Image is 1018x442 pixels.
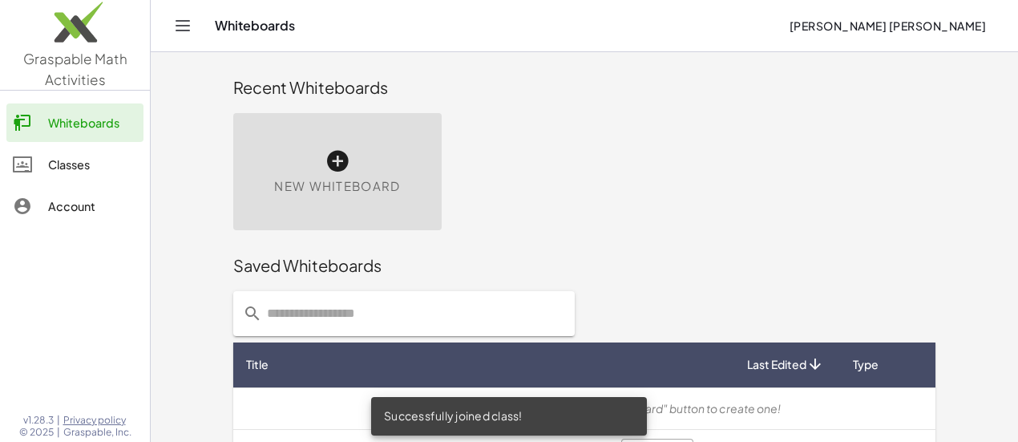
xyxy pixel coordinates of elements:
span: Graspable Math Activities [23,50,127,88]
div: Whiteboards [48,113,137,132]
span: Title [246,356,269,373]
span: Last Edited [747,356,806,373]
div: Saved Whiteboards [233,254,935,277]
div: No whiteboard files...yet. Click the "New Whiteboard" button to create one! [246,400,923,417]
div: Classes [48,155,137,174]
span: v1.28.3 [23,414,54,427]
span: Graspable, Inc. [63,426,131,439]
i: prepended action [243,304,262,323]
span: [PERSON_NAME] [PERSON_NAME] [789,18,986,33]
span: | [57,426,60,439]
a: Classes [6,145,143,184]
a: Privacy policy [63,414,131,427]
span: © 2025 [19,426,54,439]
span: | [57,414,60,427]
div: Recent Whiteboards [233,76,935,99]
a: Account [6,187,143,225]
button: [PERSON_NAME] [PERSON_NAME] [776,11,999,40]
span: New Whiteboard [274,177,400,196]
a: Whiteboards [6,103,143,142]
button: Toggle navigation [170,13,196,39]
span: Type [853,356,879,373]
div: Account [48,197,137,216]
div: Successfully joined class! [371,397,647,436]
